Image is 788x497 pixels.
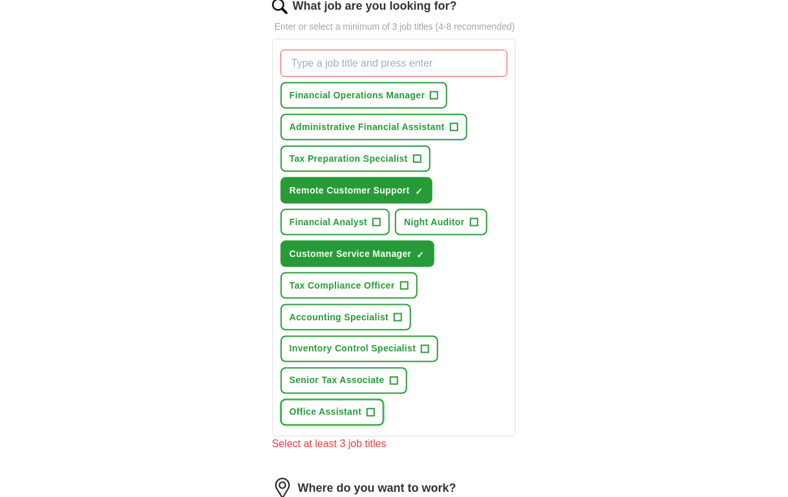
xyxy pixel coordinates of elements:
[281,241,434,267] button: Customer Service Manager✓
[281,368,407,394] button: Senior Tax Associate
[281,82,448,109] button: Financial Operations Manager
[290,406,362,419] span: Office Assistant
[395,209,487,236] button: Night Auditor
[290,215,368,229] span: Financial Analyst
[290,184,410,197] span: Remote Customer Support
[290,311,389,324] span: Accounting Specialist
[281,272,418,299] button: Tax Compliance Officer
[417,250,425,260] span: ✓
[290,152,408,166] span: Tax Preparation Specialist
[290,342,416,356] span: Inventory Control Specialist
[404,215,464,229] span: Night Auditor
[281,177,432,204] button: Remote Customer Support✓
[290,279,395,293] span: Tax Compliance Officer
[290,89,425,102] span: Financial Operations Manager
[290,374,385,388] span: Senior Tax Associate
[281,50,508,77] input: Type a job title and press enter
[290,247,412,261] span: Customer Service Manager
[281,146,431,172] button: Tax Preparation Specialist
[281,304,412,331] button: Accounting Specialist
[281,114,467,140] button: Administrative Financial Assistant
[272,20,516,34] p: Enter or select a minimum of 3 job titles (4-8 recommended)
[281,399,385,426] button: Office Assistant
[281,209,390,236] button: Financial Analyst
[415,186,423,197] span: ✓
[281,336,439,362] button: Inventory Control Specialist
[290,120,445,134] span: Administrative Financial Assistant
[272,437,516,452] div: Select at least 3 job titles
